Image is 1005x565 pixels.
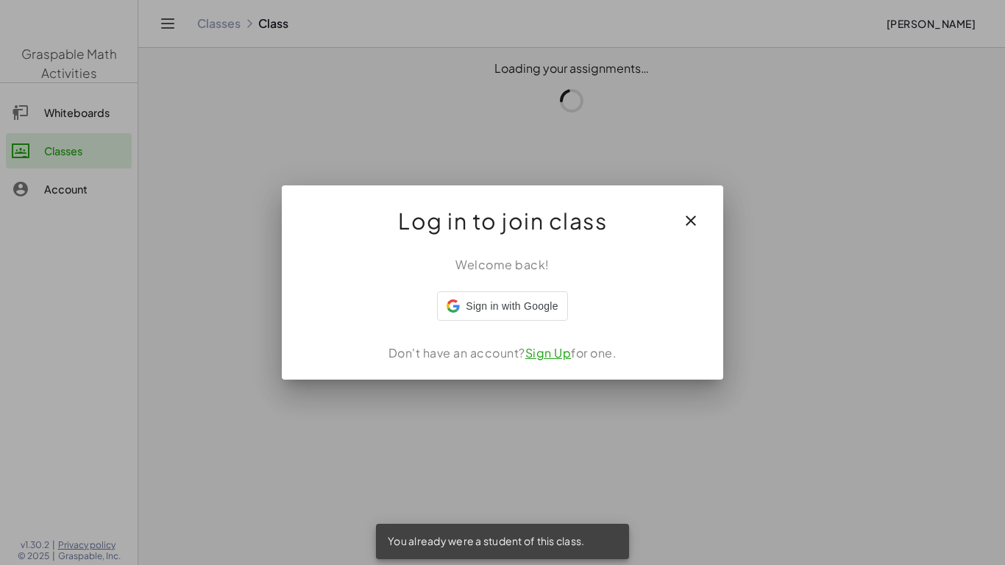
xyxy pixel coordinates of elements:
div: Welcome back! [299,256,706,274]
a: Sign Up [525,345,572,360]
div: You already were a student of this class. [376,524,629,559]
div: Sign in with Google [437,291,567,321]
div: Don't have an account? for one. [299,344,706,362]
span: Sign in with Google [466,299,558,314]
span: Log in to join class [398,203,607,238]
